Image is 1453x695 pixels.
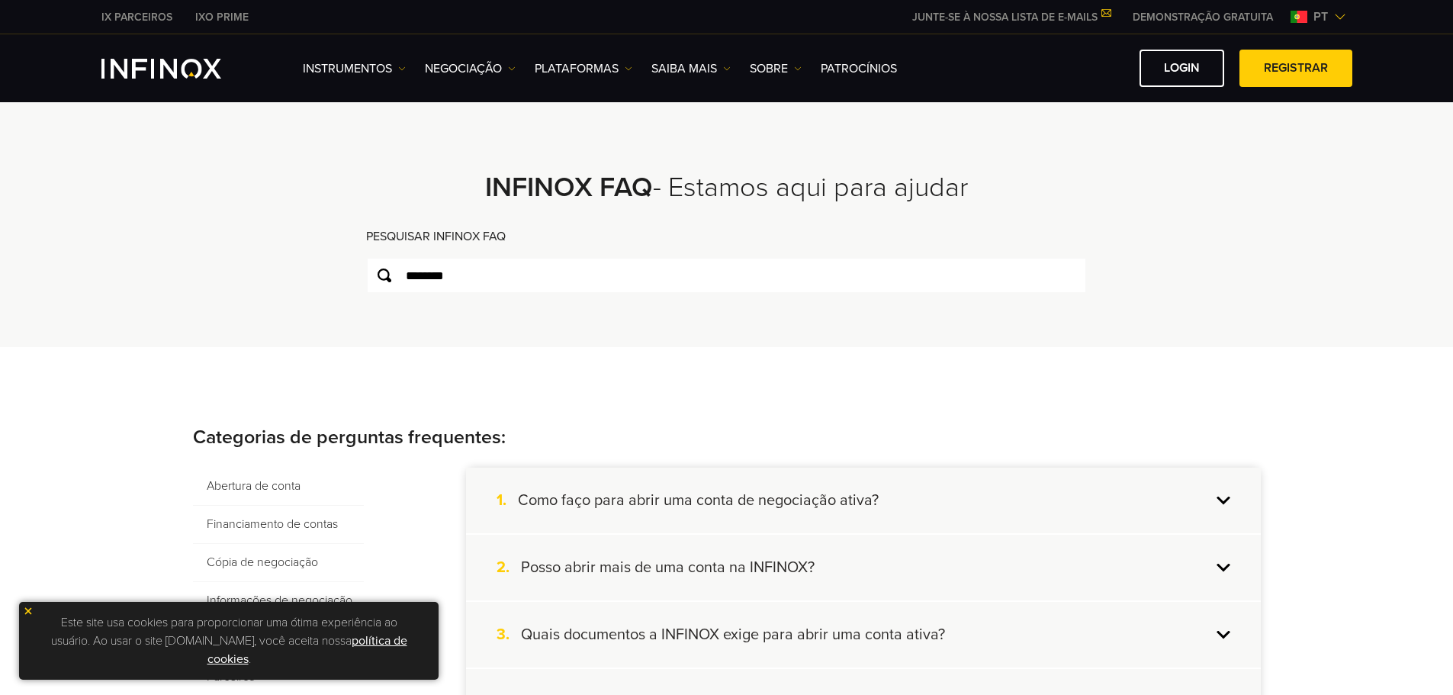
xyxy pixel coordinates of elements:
a: SOBRE [750,60,802,78]
span: Informações de negociação [193,582,364,620]
div: PESQUISAR INFINOX FAQ [366,227,1087,257]
h4: Quais documentos a INFINOX exige para abrir uma conta ativa? [521,625,945,645]
a: INFINOX MENU [1121,9,1284,25]
p: Este site usa cookies para proporcionar uma ótima experiência ao usuário. Ao usar o site [DOMAIN_... [27,610,431,672]
a: Login [1140,50,1224,87]
h4: Posso abrir mais de uma conta na INFINOX? [521,558,815,578]
span: 3. [497,625,521,645]
a: INFINOX [184,9,260,25]
span: 1. [497,491,518,510]
a: Patrocínios [821,60,897,78]
span: pt [1307,8,1334,26]
a: PLATAFORMAS [535,60,632,78]
a: Saiba mais [651,60,731,78]
a: INFINOX Logo [101,59,257,79]
span: Financiamento de contas [193,506,364,544]
h4: Como faço para abrir uma conta de negociação ativa? [518,491,879,510]
a: INFINOX [90,9,184,25]
p: Categorias de perguntas frequentes: [193,423,1261,452]
span: 2. [497,558,521,578]
a: Instrumentos [303,60,406,78]
strong: INFINOX FAQ [485,171,653,204]
h2: - Estamos aqui para ajudar [326,171,1127,204]
span: Abertura de conta [193,468,364,506]
a: JUNTE-SE À NOSSA LISTA DE E-MAILS [901,11,1121,24]
span: Cópia de negociação [193,544,364,582]
a: Registrar [1239,50,1352,87]
a: NEGOCIAÇÃO [425,60,516,78]
img: yellow close icon [23,606,34,616]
